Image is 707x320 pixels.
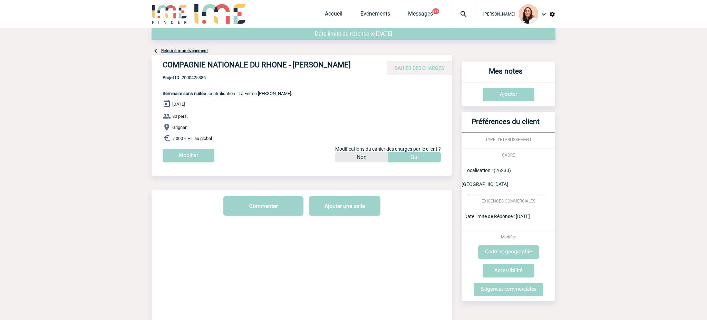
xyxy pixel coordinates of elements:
span: Modifications du cahier des charges par le client ? [335,146,441,152]
span: [PERSON_NAME] [483,12,515,17]
span: CAHIER DES CHARGES [395,65,444,71]
input: Exigences commerciales [474,283,543,296]
span: 7 000 € HT au global [172,136,212,141]
a: Accueil [325,10,342,20]
span: [DATE] [172,102,185,107]
span: - centralisation - La Ferme [PERSON_NAME]. [163,91,292,96]
span: Localisation : (26230) [GEOGRAPHIC_DATA] [462,168,511,187]
a: Evénements [360,10,390,20]
img: IME-Finder [152,4,187,24]
span: CADRE [502,153,515,158]
a: Retour à mon événement [161,48,208,53]
h4: COMPAGNIE NATIONALE DU RHONE - [PERSON_NAME] [163,60,370,72]
span: Grignan [172,125,187,130]
button: Commenter [223,196,303,216]
p: Non [357,152,367,162]
input: Cadre et géographie [478,245,539,259]
h3: Mes notes [464,67,547,82]
span: EXIGENCES COMMERCIALES [482,199,535,204]
span: Séminaire sans nuitée [163,91,206,96]
span: Date limite de réponse le [DATE] [315,30,392,37]
span: 80 pers. [172,114,188,119]
input: Ajouter [483,88,534,101]
button: 99+ [432,8,439,14]
a: Messages [408,10,433,20]
span: 2000425386 [163,75,292,80]
input: Accessibilité [483,264,534,277]
span: Modifier [501,235,516,239]
input: Modifier [163,149,214,162]
img: 129834-0.png [519,4,538,24]
p: Oui [410,152,419,162]
b: Projet ID : [163,75,182,80]
h3: Préférences du client [464,117,547,132]
span: TYPE D'ETABLISSEMENT [485,137,532,142]
button: Ajouter une salle [309,196,380,216]
span: Date limite de Réponse : [DATE] [464,214,530,219]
